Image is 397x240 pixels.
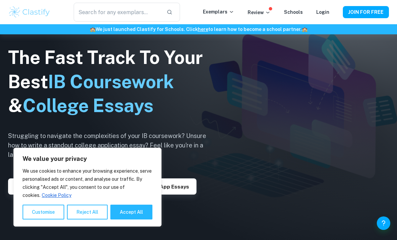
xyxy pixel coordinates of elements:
p: We value your privacy [23,155,152,163]
h6: We just launched Clastify for Schools. Click to learn how to become a school partner. [1,26,396,33]
button: JOIN FOR FREE [343,6,389,18]
a: Schools [284,9,303,15]
input: Search for any exemplars... [74,3,161,22]
button: Accept All [110,205,152,219]
button: Reject All [67,205,108,219]
h1: The Fast Track To Your Best & [8,45,217,118]
button: Customise [23,205,64,219]
a: Explore IAs [8,183,51,190]
span: 🏫 [302,27,308,32]
p: Exemplars [203,8,234,15]
img: Clastify logo [8,5,51,19]
span: College Essays [23,95,153,116]
a: Login [316,9,329,15]
a: Cookie Policy [41,192,72,198]
span: 🏫 [90,27,96,32]
span: IB Coursework [48,71,174,92]
p: Review [248,9,270,16]
div: We value your privacy [13,148,161,227]
button: Help and Feedback [377,216,390,230]
button: Explore IAs [8,178,51,195]
a: here [198,27,208,32]
h6: Struggling to navigate the complexities of your IB coursework? Unsure how to write a standout col... [8,131,217,160]
p: We use cookies to enhance your browsing experience, serve personalised ads or content, and analys... [23,167,152,199]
